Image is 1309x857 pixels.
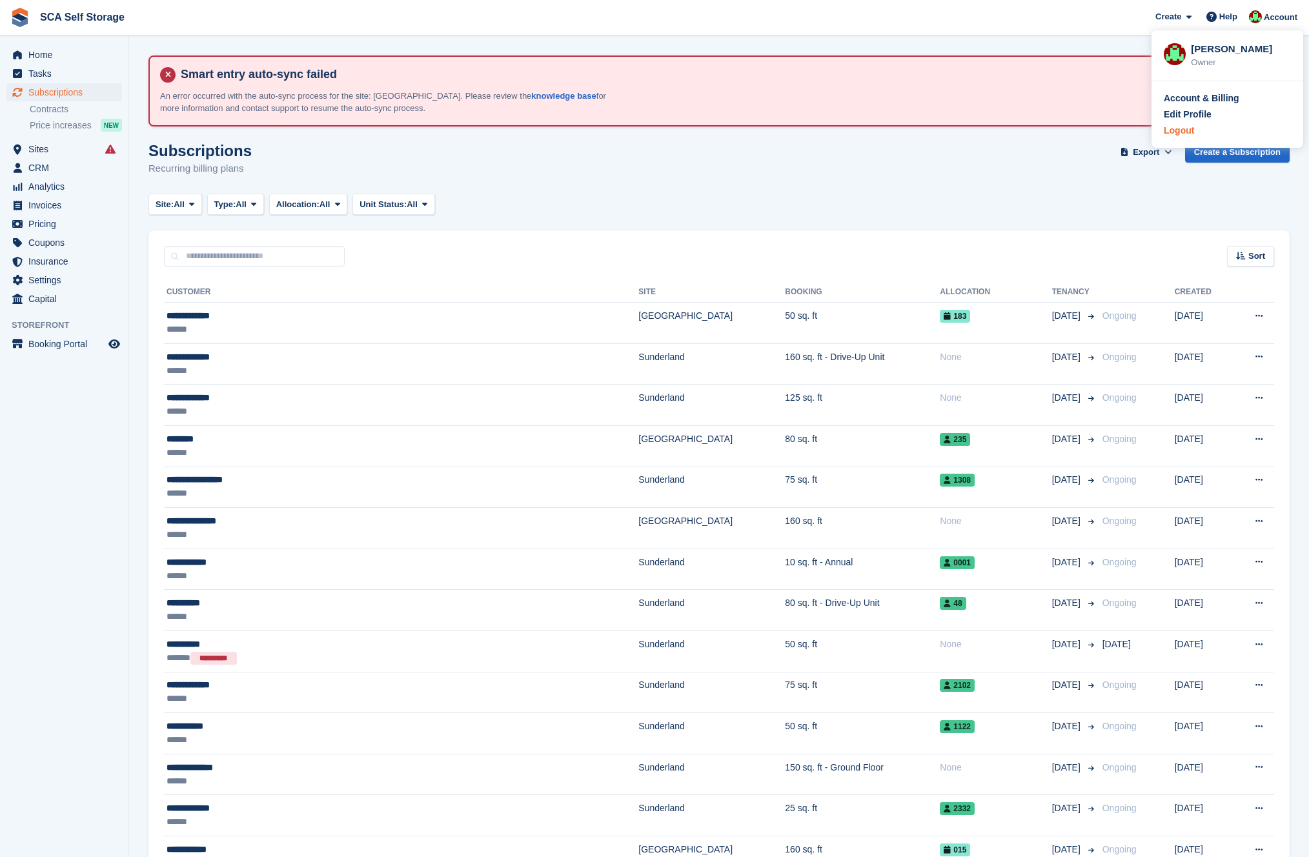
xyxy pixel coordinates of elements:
th: Tenancy [1052,282,1097,303]
span: Help [1219,10,1237,23]
td: Sunderland [638,385,785,426]
a: menu [6,65,122,83]
a: SCA Self Storage [35,6,130,28]
td: Sunderland [638,549,785,590]
td: Sunderland [638,343,785,385]
span: Ongoing [1102,516,1137,526]
td: 50 sq. ft [785,713,940,754]
span: [DATE] [1052,309,1083,323]
a: Contracts [30,103,122,116]
span: [DATE] [1052,473,1083,487]
span: Storefront [12,319,128,332]
div: None [940,638,1051,651]
span: [DATE] [1052,350,1083,364]
div: None [940,514,1051,528]
button: Export [1118,142,1175,163]
span: Ongoing [1102,434,1137,444]
a: menu [6,159,122,177]
td: [DATE] [1175,385,1232,426]
span: Ongoing [1102,803,1137,813]
span: 2332 [940,802,975,815]
span: [DATE] [1052,720,1083,733]
td: 150 sq. ft - Ground Floor [785,754,940,795]
a: menu [6,335,122,353]
span: Allocation: [276,198,320,211]
span: [DATE] [1052,596,1083,610]
td: [DATE] [1175,467,1232,508]
span: [DATE] [1052,843,1083,856]
td: [DATE] [1175,672,1232,713]
span: [DATE] [1052,802,1083,815]
span: Invoices [28,196,106,214]
a: Account & Billing [1164,92,1291,105]
a: knowledge base [531,91,596,101]
span: All [174,198,185,211]
div: NEW [101,119,122,132]
h4: Smart entry auto-sync failed [176,67,1278,82]
td: 80 sq. ft [785,425,940,467]
button: Type: All [207,194,264,215]
span: Ongoing [1102,680,1137,690]
span: [DATE] [1052,761,1083,774]
span: [DATE] [1052,391,1083,405]
td: 160 sq. ft - Drive-Up Unit [785,343,940,385]
td: [DATE] [1175,590,1232,631]
span: Coupons [28,234,106,252]
td: 10 sq. ft - Annual [785,549,940,590]
td: [DATE] [1175,713,1232,754]
span: Sort [1248,250,1265,263]
span: [DATE] [1052,638,1083,651]
div: None [940,391,1051,405]
td: [DATE] [1175,425,1232,467]
td: 125 sq. ft [785,385,940,426]
a: menu [6,177,122,196]
a: menu [6,196,122,214]
td: Sunderland [638,467,785,508]
td: Sunderland [638,795,785,836]
span: Analytics [28,177,106,196]
span: Export [1133,146,1159,159]
a: menu [6,252,122,270]
span: 235 [940,433,970,446]
td: [DATE] [1175,303,1232,344]
span: 2102 [940,679,975,692]
span: Settings [28,271,106,289]
span: Ongoing [1102,598,1137,608]
span: Ongoing [1102,762,1137,772]
span: Ongoing [1102,557,1137,567]
a: menu [6,83,122,101]
div: None [940,761,1051,774]
td: [GEOGRAPHIC_DATA] [638,508,785,549]
a: Create a Subscription [1185,142,1290,163]
td: 75 sq. ft [785,467,940,508]
span: Sites [28,140,106,158]
span: Account [1264,11,1297,24]
th: Site [638,282,785,303]
a: Logout [1164,124,1291,137]
a: Preview store [107,336,122,352]
span: Site: [156,198,174,211]
span: Ongoing [1102,352,1137,362]
span: Pricing [28,215,106,233]
td: [DATE] [1175,754,1232,795]
td: [GEOGRAPHIC_DATA] [638,303,785,344]
span: Booking Portal [28,335,106,353]
span: Capital [28,290,106,308]
a: Price increases NEW [30,118,122,132]
div: Account & Billing [1164,92,1239,105]
th: Customer [164,282,638,303]
div: Owner [1191,56,1291,69]
span: CRM [28,159,106,177]
a: menu [6,46,122,64]
span: [DATE] [1052,678,1083,692]
td: 50 sq. ft [785,303,940,344]
td: 80 sq. ft - Drive-Up Unit [785,590,940,631]
div: Logout [1164,124,1194,137]
td: [DATE] [1175,508,1232,549]
button: Unit Status: All [352,194,434,215]
a: menu [6,234,122,252]
span: Tasks [28,65,106,83]
span: Ongoing [1102,721,1137,731]
a: menu [6,290,122,308]
td: Sunderland [638,590,785,631]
